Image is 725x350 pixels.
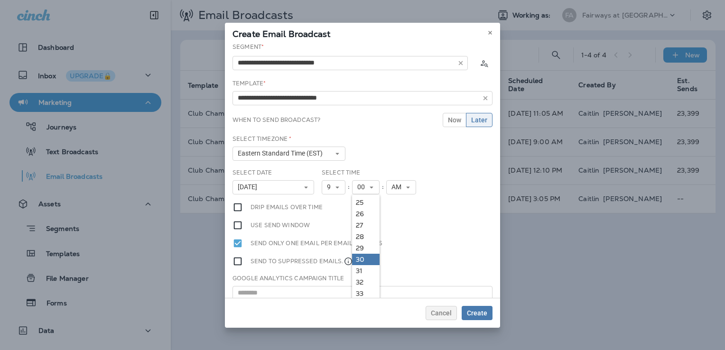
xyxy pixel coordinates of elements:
button: Create [462,306,493,320]
span: Eastern Standard Time (EST) [238,149,326,157]
a: 30 [352,254,380,265]
span: 9 [327,183,335,191]
label: Use send window [251,220,310,230]
span: Now [448,117,461,123]
span: AM [391,183,405,191]
label: Template [232,80,266,87]
a: 28 [352,231,380,242]
button: 9 [322,180,345,194]
a: 27 [352,220,380,231]
label: Send to suppressed emails. [251,256,353,267]
span: Create [467,310,487,316]
button: Eastern Standard Time (EST) [232,147,345,161]
button: [DATE] [232,180,314,194]
label: When to send broadcast? [232,116,320,124]
label: Select Time [322,169,361,176]
span: Cancel [431,310,452,316]
div: : [345,180,352,194]
span: Later [471,117,487,123]
label: Google Analytics Campaign Title [232,275,344,282]
label: Segment [232,43,264,51]
span: [DATE] [238,183,261,191]
a: 32 [352,276,380,288]
button: 00 [352,180,380,194]
label: Select Timezone [232,135,291,143]
label: Select Date [232,169,272,176]
div: : [380,180,386,194]
label: Drip emails over time [251,202,323,212]
label: Send only one email per email address [251,238,382,249]
button: Now [443,113,466,127]
button: AM [386,180,416,194]
span: 00 [357,183,369,191]
a: 26 [352,208,380,220]
button: Later [466,113,493,127]
a: 25 [352,197,380,208]
button: Calculate the estimated number of emails to be sent based on selected segment. (This could take a... [475,55,493,72]
a: 33 [352,288,380,299]
div: Create Email Broadcast [225,23,500,43]
a: 31 [352,265,380,276]
button: Cancel [426,306,457,320]
a: 29 [352,242,380,254]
